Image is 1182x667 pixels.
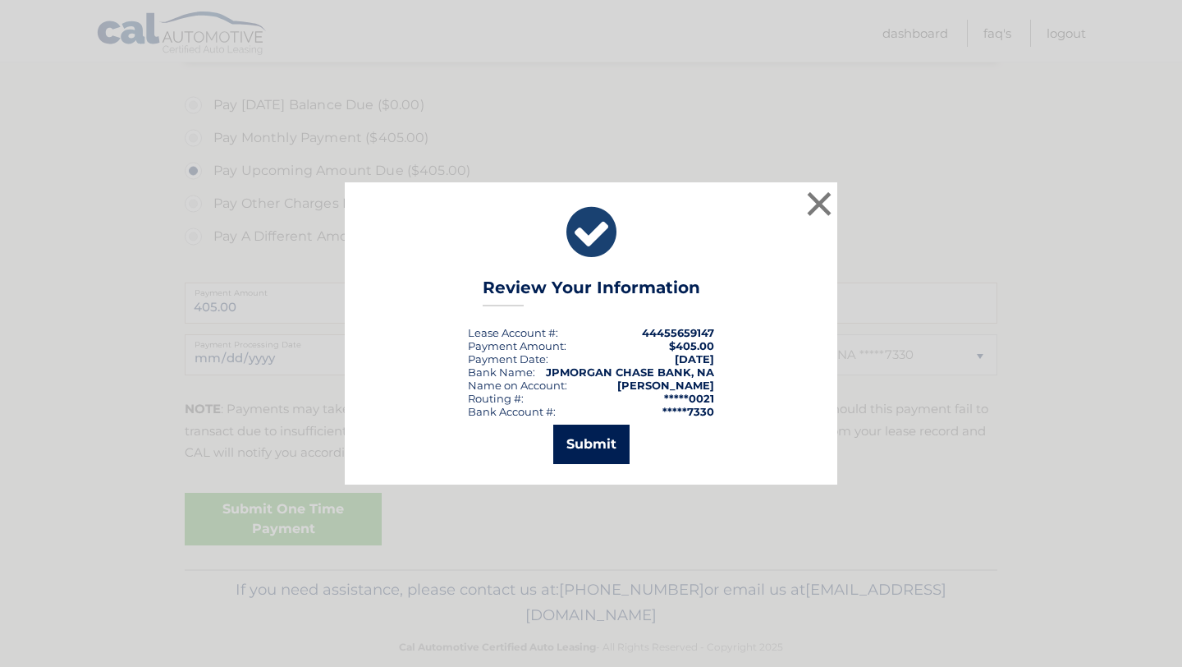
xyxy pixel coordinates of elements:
span: $405.00 [669,339,714,352]
h3: Review Your Information [483,278,700,306]
div: Bank Account #: [468,405,556,418]
div: Bank Name: [468,366,535,379]
span: Payment Date [468,352,546,366]
button: × [803,187,836,220]
div: Payment Amount: [468,339,566,352]
div: : [468,352,548,366]
strong: JPMORGAN CHASE BANK, NA [546,366,714,379]
div: Name on Account: [468,379,567,392]
strong: [PERSON_NAME] [617,379,714,392]
div: Routing #: [468,392,524,405]
span: [DATE] [675,352,714,366]
button: Submit [553,425,630,464]
strong: 44455659147 [642,326,714,339]
div: Lease Account #: [468,326,558,339]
